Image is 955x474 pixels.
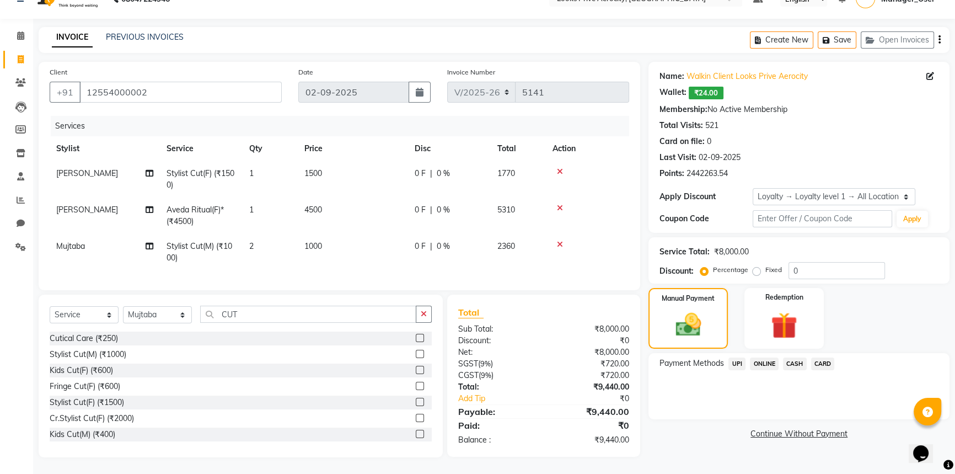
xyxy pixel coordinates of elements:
[659,120,703,131] div: Total Visits:
[861,31,934,49] button: Open Invoices
[249,168,254,178] span: 1
[750,31,813,49] button: Create New
[50,365,113,376] div: Kids Cut(F) (₹600)
[497,168,515,178] span: 1770
[304,168,322,178] span: 1500
[707,136,711,147] div: 0
[50,381,120,392] div: Fringe Cut(F) (₹600)
[249,205,254,215] span: 1
[763,309,806,342] img: _gift.svg
[659,104,938,115] div: No Active Membership
[450,370,544,381] div: ( )
[659,87,686,99] div: Wallet:
[249,241,254,251] span: 2
[447,67,495,77] label: Invoice Number
[450,434,544,446] div: Balance :
[659,246,710,258] div: Service Total:
[897,211,928,227] button: Apply
[167,241,232,263] span: Stylist Cut(M) (₹1000)
[544,370,637,381] div: ₹720.00
[458,370,479,380] span: CGST
[408,136,491,161] th: Disc
[546,136,629,161] th: Action
[811,358,835,370] span: CARD
[765,265,782,275] label: Fixed
[52,28,93,47] a: INVOICE
[689,87,723,99] span: ₹24.00
[79,82,282,103] input: Search by Name/Mobile/Email/Code
[50,397,124,408] div: Stylist Cut(F) (₹1500)
[50,349,126,360] div: Stylist Cut(M) (₹1000)
[686,168,728,179] div: 2442263.54
[659,104,707,115] div: Membership:
[450,358,544,370] div: ( )
[659,265,694,277] div: Discount:
[430,204,432,216] span: |
[415,204,426,216] span: 0 F
[50,67,67,77] label: Client
[728,358,745,370] span: UPI
[450,381,544,393] div: Total:
[659,168,684,179] div: Points:
[659,136,705,147] div: Card on file:
[544,381,637,393] div: ₹9,440.00
[50,82,81,103] button: +91
[56,241,85,251] span: Mujtaba
[450,419,544,432] div: Paid:
[659,358,724,369] span: Payment Methods
[304,205,322,215] span: 4500
[50,136,160,161] th: Stylist
[765,292,803,302] label: Redemption
[783,358,807,370] span: CASH
[686,71,808,82] a: Walkin Client Looks Prive Aerocity
[544,323,637,335] div: ₹8,000.00
[51,116,637,136] div: Services
[450,335,544,347] div: Discount:
[437,241,450,252] span: 0 %
[559,393,637,404] div: ₹0
[705,120,718,131] div: 521
[544,335,637,347] div: ₹0
[450,405,544,418] div: Payable:
[544,347,637,358] div: ₹8,000.00
[491,136,546,161] th: Total
[544,405,637,418] div: ₹9,440.00
[659,213,753,225] div: Coupon Code
[50,429,115,440] div: Kids Cut(M) (₹400)
[659,191,753,203] div: Apply Discount
[200,306,416,323] input: Search or Scan
[430,241,432,252] span: |
[50,413,134,424] div: Cr.Stylist Cut(F) (₹2000)
[659,71,684,82] div: Name:
[714,246,749,258] div: ₹8,000.00
[167,168,234,190] span: Stylist Cut(F) (₹1500)
[458,307,484,318] span: Total
[106,32,184,42] a: PREVIOUS INVOICES
[659,152,696,163] div: Last Visit:
[750,358,779,370] span: ONLINE
[668,310,709,339] img: _cash.svg
[458,359,478,369] span: SGST
[56,168,118,178] span: [PERSON_NAME]
[437,204,450,216] span: 0 %
[437,168,450,179] span: 0 %
[167,205,224,226] span: Aveda Ritual(F)* (₹4500)
[818,31,856,49] button: Save
[544,358,637,370] div: ₹720.00
[497,241,515,251] span: 2360
[415,168,426,179] span: 0 F
[450,393,560,404] a: Add Tip
[243,136,298,161] th: Qty
[430,168,432,179] span: |
[50,333,118,344] div: Cutical Care (₹250)
[544,419,637,432] div: ₹0
[160,136,243,161] th: Service
[304,241,322,251] span: 1000
[497,205,515,215] span: 5310
[651,428,947,440] a: Continue Without Payment
[56,205,118,215] span: [PERSON_NAME]
[909,430,944,463] iframe: chat widget
[415,241,426,252] span: 0 F
[298,136,408,161] th: Price
[699,152,741,163] div: 02-09-2025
